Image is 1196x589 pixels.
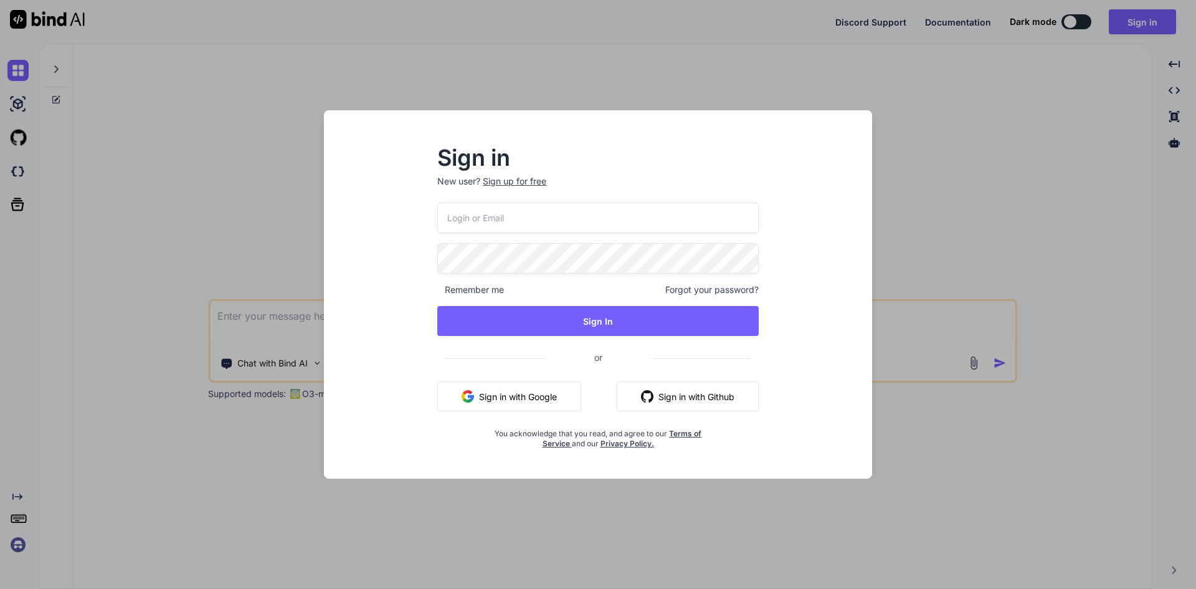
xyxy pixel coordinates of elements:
[617,381,759,411] button: Sign in with Github
[437,306,759,336] button: Sign In
[437,175,759,203] p: New user?
[641,390,653,403] img: github
[600,439,654,448] a: Privacy Policy.
[543,429,702,448] a: Terms of Service
[491,421,705,449] div: You acknowledge that you read, and agree to our and our
[437,284,504,296] span: Remember me
[437,148,759,168] h2: Sign in
[437,203,759,233] input: Login or Email
[437,381,581,411] button: Sign in with Google
[544,342,652,373] span: or
[462,390,474,403] img: google
[665,284,759,296] span: Forgot your password?
[483,175,546,188] div: Sign up for free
